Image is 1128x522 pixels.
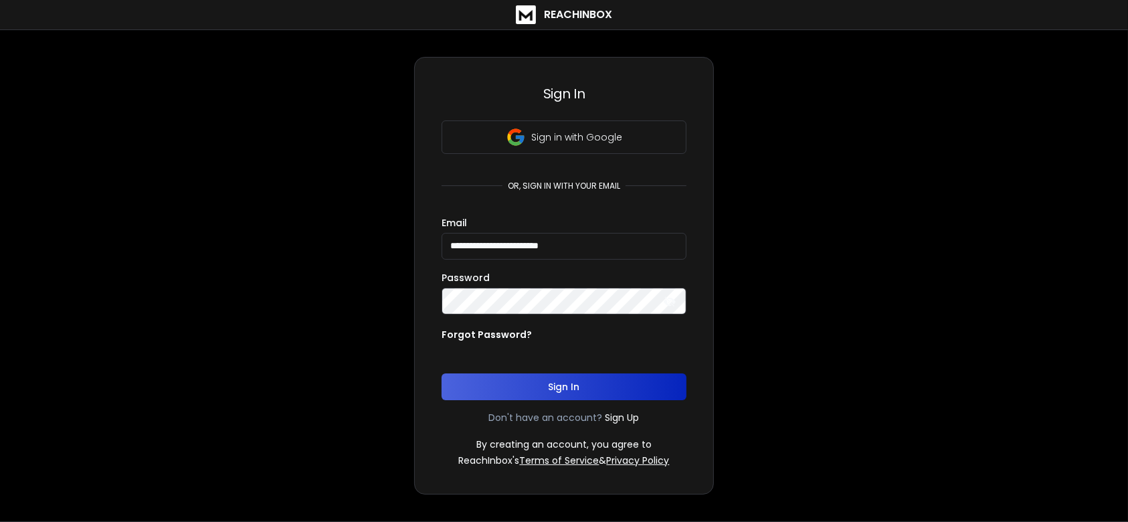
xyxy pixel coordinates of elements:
[502,181,626,191] p: or, sign in with your email
[442,120,686,154] button: Sign in with Google
[489,411,603,424] p: Don't have an account?
[442,218,467,228] label: Email
[531,130,622,144] p: Sign in with Google
[605,411,640,424] a: Sign Up
[607,454,670,467] a: Privacy Policy
[442,373,686,400] button: Sign In
[544,7,612,23] h1: ReachInbox
[476,438,652,451] p: By creating an account, you agree to
[520,454,599,467] a: Terms of Service
[442,84,686,103] h3: Sign In
[442,273,490,282] label: Password
[459,454,670,467] p: ReachInbox's &
[442,328,532,341] p: Forgot Password?
[516,5,612,24] a: ReachInbox
[516,5,536,24] img: logo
